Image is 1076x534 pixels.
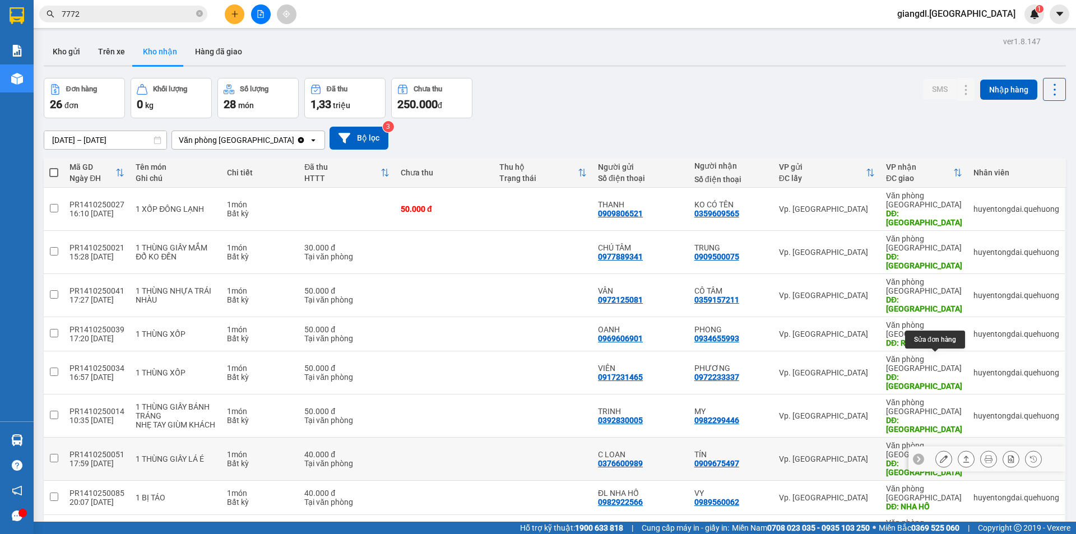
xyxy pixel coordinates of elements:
strong: 1900 633 818 [575,523,623,532]
div: Ngày ĐH [69,174,115,183]
div: VP gửi [779,162,866,171]
div: Đơn hàng [66,85,97,93]
div: 0909500075 [694,252,739,261]
div: 16:10 [DATE] [69,209,124,218]
div: 0392830005 [598,416,643,425]
div: PR1410250014 [69,407,124,416]
div: Văn phòng [GEOGRAPHIC_DATA] [886,398,962,416]
div: VÂN [598,286,683,295]
span: caret-down [1055,9,1065,19]
div: Chưa thu [414,85,442,93]
div: 20:07 [DATE] [69,498,124,507]
div: 0917231465 [598,373,643,382]
div: Văn phòng [GEOGRAPHIC_DATA] [886,321,962,338]
div: Văn phòng [GEOGRAPHIC_DATA] [886,355,962,373]
div: Vp. [GEOGRAPHIC_DATA] [779,291,875,300]
div: huyentongdai.quehuong [973,493,1059,502]
div: Tại văn phòng [304,498,389,507]
span: 1,33 [310,97,331,111]
div: ĐỔ KO ĐỀN [136,252,216,261]
div: Bất kỳ [227,209,293,218]
span: Miền Nam [732,522,870,534]
svg: Clear value [296,136,305,145]
div: Tại văn phòng [304,459,389,468]
button: Đơn hàng26đơn [44,78,125,118]
div: DĐ: TÂN PHÚ [886,295,962,313]
span: giangdl.[GEOGRAPHIC_DATA] [888,7,1024,21]
div: 1 BỊ TÁO [136,493,216,502]
div: 17:20 [DATE] [69,334,124,343]
button: file-add [251,4,271,24]
div: Bất kỳ [227,334,293,343]
div: Nhân viên [973,168,1059,177]
div: Vp. [GEOGRAPHIC_DATA] [779,493,875,502]
div: Văn phòng [GEOGRAPHIC_DATA] [179,134,294,146]
div: PR1410250051 [69,450,124,459]
div: Người gửi [598,162,683,171]
div: Đã thu [304,162,381,171]
div: 0934655993 [694,334,739,343]
span: aim [282,10,290,18]
div: 0982922566 [598,498,643,507]
th: Toggle SortBy [299,158,395,188]
div: Vp. [GEOGRAPHIC_DATA] [779,248,875,257]
span: close-circle [196,10,203,17]
div: PHƯƠNG [694,364,768,373]
img: logo-vxr [10,7,24,24]
div: 0977889341 [598,252,643,261]
span: 28 [224,97,236,111]
div: 0376600989 [598,459,643,468]
div: OANH [598,325,683,334]
div: DĐ: RÂN PHÚ [886,338,962,347]
div: Người nhận [694,161,768,170]
div: Tại văn phòng [304,295,389,304]
div: ĐL NHA HỐ [598,489,683,498]
div: 1 XỐP ĐÔNG LẠNH [136,205,216,213]
div: Mã GD [69,162,115,171]
span: Miền Bắc [879,522,959,534]
div: Văn phòng [GEOGRAPHIC_DATA] [886,441,962,459]
button: Nhập hàng [980,80,1037,100]
div: CHÚ TÂM [598,243,683,252]
span: | [968,522,970,534]
div: TÍN [694,450,768,459]
div: 15:28 [DATE] [69,252,124,261]
input: Selected Văn phòng Tân Phú. [295,134,296,146]
button: caret-down [1050,4,1069,24]
div: 1 THÙNG XỐP [136,329,216,338]
div: huyentongdai.quehuong [973,205,1059,213]
div: huyentongdai.quehuong [973,248,1059,257]
div: PR1410250039 [69,325,124,334]
div: C LOAN [598,450,683,459]
div: Văn phòng [GEOGRAPHIC_DATA] [886,277,962,295]
span: món [238,101,254,110]
span: đ [438,101,442,110]
th: Toggle SortBy [773,158,880,188]
div: PR1410250027 [69,200,124,209]
div: DĐ: TÂN PHÚ [886,373,962,391]
div: 1 THÙNG GIẤY LÁ É [136,454,216,463]
div: Số điện thoại [694,175,768,184]
div: DĐ: TÂN PHÚ [886,252,962,270]
input: Select a date range. [44,131,166,149]
button: Số lượng28món [217,78,299,118]
div: huyentongdai.quehuong [973,329,1059,338]
div: DĐ: NHA HỐ [886,502,962,511]
span: triệu [333,101,350,110]
div: Sửa đơn hàng [905,331,965,349]
div: Thu hộ [499,162,578,171]
button: Hàng đã giao [186,38,251,65]
div: PHONG [694,325,768,334]
div: DĐ: TÂN PHÚ [886,209,962,227]
input: Tìm tên, số ĐT hoặc mã đơn [62,8,194,20]
th: Toggle SortBy [64,158,130,188]
div: 0969606901 [598,334,643,343]
div: ĐC lấy [779,174,866,183]
div: Văn phòng [GEOGRAPHIC_DATA] [886,484,962,502]
span: | [632,522,633,534]
div: 0989560062 [694,498,739,507]
div: huyentongdai.quehuong [973,411,1059,420]
div: 10:35 [DATE] [69,416,124,425]
button: aim [277,4,296,24]
div: Chi tiết [227,168,293,177]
